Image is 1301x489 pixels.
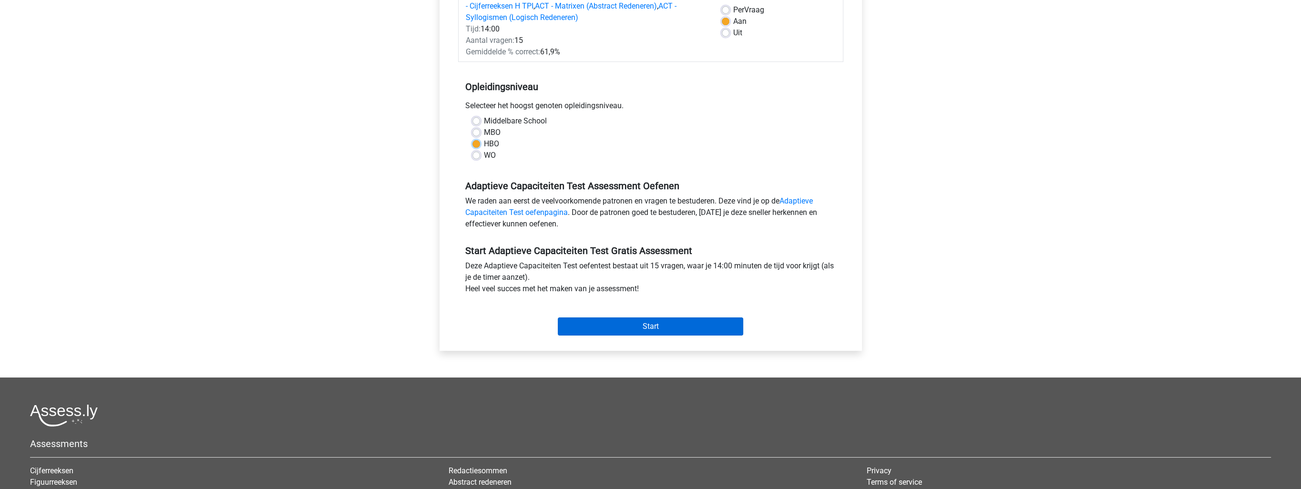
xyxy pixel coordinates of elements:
[733,4,764,16] label: Vraag
[558,317,743,336] input: Start
[733,16,747,27] label: Aan
[466,24,481,33] span: Tijd:
[733,5,744,14] span: Per
[484,150,496,161] label: WO
[466,47,540,56] span: Gemiddelde % correct:
[30,438,1271,449] h5: Assessments
[30,478,77,487] a: Figuurreeksen
[867,478,922,487] a: Terms of service
[459,35,715,46] div: 15
[466,1,676,22] a: ACT - Syllogismen (Logisch Redeneren)
[458,260,843,298] div: Deze Adaptieve Capaciteiten Test oefentest bestaat uit 15 vragen, waar je 14:00 minuten de tijd v...
[449,478,512,487] a: Abstract redeneren
[484,115,547,127] label: Middelbare School
[465,77,836,96] h5: Opleidingsniveau
[733,27,742,39] label: Uit
[459,23,715,35] div: 14:00
[449,466,507,475] a: Redactiesommen
[459,46,715,58] div: 61,9%
[867,466,891,475] a: Privacy
[466,36,514,45] span: Aantal vragen:
[484,127,501,138] label: MBO
[465,245,836,256] h5: Start Adaptieve Capaciteiten Test Gratis Assessment
[30,466,73,475] a: Cijferreeksen
[465,180,836,192] h5: Adaptieve Capaciteiten Test Assessment Oefenen
[30,404,98,427] img: Assessly logo
[458,100,843,115] div: Selecteer het hoogst genoten opleidingsniveau.
[484,138,499,150] label: HBO
[535,1,657,10] a: ACT - Matrixen (Abstract Redeneren)
[458,195,843,234] div: We raden aan eerst de veelvoorkomende patronen en vragen te bestuderen. Deze vind je op de . Door...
